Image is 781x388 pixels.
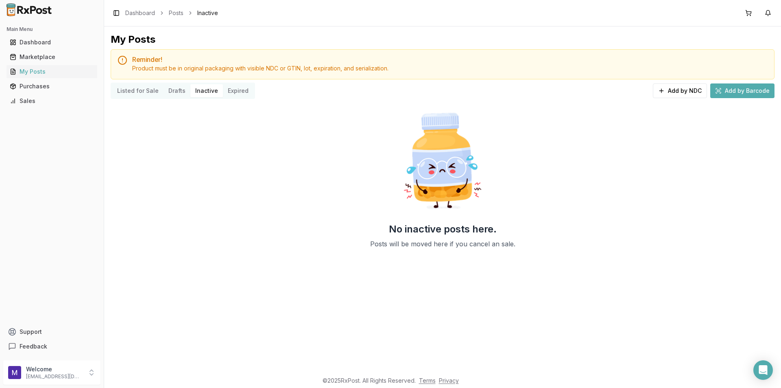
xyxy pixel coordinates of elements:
[389,223,497,236] h2: No inactive posts here.
[7,79,97,94] a: Purchases
[169,9,183,17] a: Posts
[3,65,100,78] button: My Posts
[10,68,94,76] div: My Posts
[112,84,164,97] button: Listed for Sale
[10,97,94,105] div: Sales
[370,239,515,249] p: Posts will be moved here if you cancel an sale.
[197,9,218,17] span: Inactive
[125,9,155,17] a: Dashboard
[3,80,100,93] button: Purchases
[26,373,83,380] p: [EMAIL_ADDRESS][DOMAIN_NAME]
[7,35,97,50] a: Dashboard
[3,324,100,339] button: Support
[3,36,100,49] button: Dashboard
[8,366,21,379] img: User avatar
[390,109,495,213] img: Sad Pill Bottle
[132,56,768,63] h5: Reminder!
[3,339,100,354] button: Feedback
[26,365,83,373] p: Welcome
[439,377,459,384] a: Privacy
[164,84,190,97] button: Drafts
[10,82,94,90] div: Purchases
[223,84,253,97] button: Expired
[111,33,155,46] div: My Posts
[7,50,97,64] a: Marketplace
[190,84,223,97] button: Inactive
[10,53,94,61] div: Marketplace
[3,94,100,107] button: Sales
[653,83,707,98] button: Add by NDC
[3,3,55,16] img: RxPost Logo
[7,26,97,33] h2: Main Menu
[753,360,773,380] div: Open Intercom Messenger
[710,83,774,98] button: Add by Barcode
[132,64,768,72] div: Product must be in original packaging with visible NDC or GTIN, lot, expiration, and serialization.
[20,342,47,351] span: Feedback
[419,377,436,384] a: Terms
[10,38,94,46] div: Dashboard
[3,50,100,64] button: Marketplace
[125,9,218,17] nav: breadcrumb
[7,94,97,108] a: Sales
[7,64,97,79] a: My Posts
